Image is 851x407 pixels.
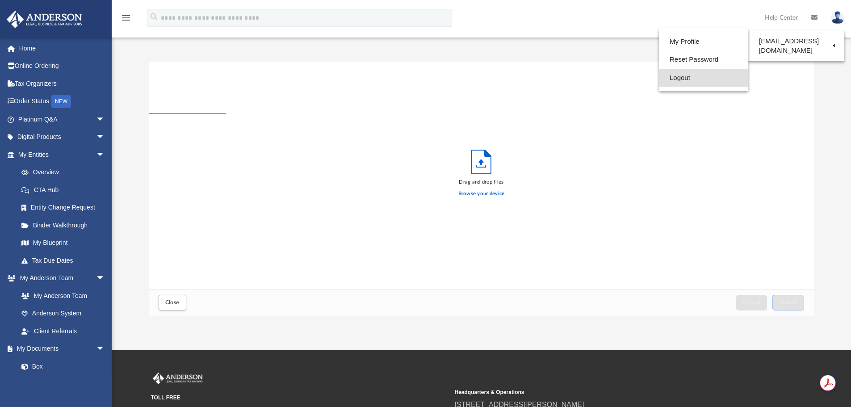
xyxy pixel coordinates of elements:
[458,190,505,198] label: Browse your device
[6,128,118,146] a: Digital Productsarrow_drop_down
[13,181,118,199] a: CTA Hub
[13,322,114,340] a: Client Referrals
[121,13,131,23] i: menu
[149,12,159,22] i: search
[96,110,114,129] span: arrow_drop_down
[13,357,109,375] a: Box
[13,305,114,323] a: Anderson System
[96,340,114,358] span: arrow_drop_down
[13,252,118,269] a: Tax Due Dates
[13,375,114,393] a: Meeting Minutes
[736,295,767,310] button: Cancel
[6,340,114,358] a: My Documentsarrow_drop_down
[458,178,505,186] div: Drag and drop files
[121,17,131,23] a: menu
[13,164,118,181] a: Overview
[6,146,118,164] a: My Entitiesarrow_drop_down
[6,75,118,92] a: Tax Organizers
[6,110,118,128] a: Platinum Q&Aarrow_drop_down
[13,199,118,217] a: Entity Change Request
[659,69,748,87] a: Logout
[51,95,71,108] div: NEW
[6,39,118,57] a: Home
[13,216,118,234] a: Binder Walkthrough
[6,92,118,111] a: Order StatusNEW
[151,394,449,402] small: TOLL FREE
[6,57,118,75] a: Online Ordering
[96,146,114,164] span: arrow_drop_down
[13,287,109,305] a: My Anderson Team
[748,33,844,59] a: [EMAIL_ADDRESS][DOMAIN_NAME]
[96,128,114,147] span: arrow_drop_down
[455,388,752,396] small: Headquarters & Operations
[779,300,798,305] span: Upload
[151,373,205,384] img: Anderson Advisors Platinum Portal
[659,50,748,69] a: Reset Password
[743,300,761,305] span: Cancel
[4,11,85,28] img: Anderson Advisors Platinum Portal
[13,234,114,252] a: My Blueprint
[165,300,180,305] span: Close
[6,269,114,287] a: My Anderson Teamarrow_drop_down
[831,11,844,24] img: User Pic
[149,62,814,316] div: Upload
[772,295,805,310] button: Upload
[659,33,748,51] a: My Profile
[159,295,186,310] button: Close
[96,269,114,288] span: arrow_drop_down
